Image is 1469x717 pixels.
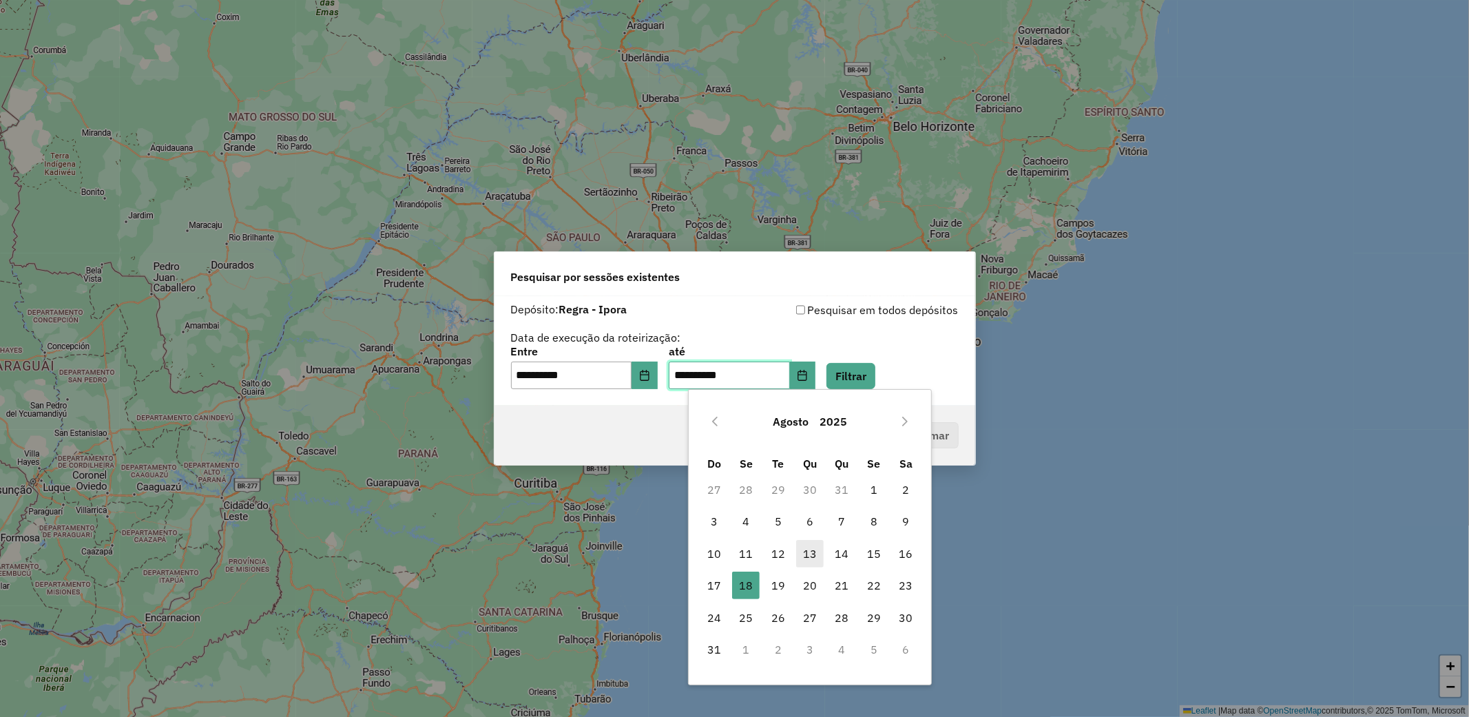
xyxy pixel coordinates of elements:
[890,570,921,601] td: 23
[826,634,857,665] td: 4
[732,604,760,632] span: 25
[762,570,794,601] td: 19
[794,474,826,506] td: 30
[899,457,913,470] span: Sa
[892,508,919,535] span: 9
[732,540,760,568] span: 11
[890,506,921,537] td: 9
[858,570,890,601] td: 22
[700,508,728,535] span: 3
[669,343,815,360] label: até
[858,601,890,633] td: 29
[704,411,726,433] button: Previous Month
[730,601,762,633] td: 25
[700,572,728,599] span: 17
[860,508,888,535] span: 8
[890,474,921,506] td: 2
[730,506,762,537] td: 4
[858,634,890,665] td: 5
[826,570,857,601] td: 21
[700,604,728,632] span: 24
[796,508,824,535] span: 6
[764,540,792,568] span: 12
[829,572,856,599] span: 21
[772,457,784,470] span: Te
[762,634,794,665] td: 2
[730,538,762,570] td: 11
[698,570,730,601] td: 17
[894,411,916,433] button: Next Month
[767,405,814,438] button: Choose Month
[826,538,857,570] td: 14
[559,302,627,316] strong: Regra - Ipora
[790,362,816,389] button: Choose Date
[829,540,856,568] span: 14
[826,363,875,389] button: Filtrar
[698,474,730,506] td: 27
[732,572,760,599] span: 18
[700,540,728,568] span: 10
[858,506,890,537] td: 8
[511,269,680,285] span: Pesquisar por sessões existentes
[858,474,890,506] td: 1
[511,301,627,318] label: Depósito:
[892,540,919,568] span: 16
[707,457,721,470] span: Do
[730,474,762,506] td: 28
[764,572,792,599] span: 19
[890,601,921,633] td: 30
[796,604,824,632] span: 27
[814,405,853,438] button: Choose Year
[826,474,857,506] td: 31
[794,538,826,570] td: 13
[632,362,658,389] button: Choose Date
[892,604,919,632] span: 30
[890,538,921,570] td: 16
[794,601,826,633] td: 27
[860,572,888,599] span: 22
[796,540,824,568] span: 13
[698,634,730,665] td: 31
[803,457,817,470] span: Qu
[794,634,826,665] td: 3
[688,389,932,685] div: Choose Date
[892,572,919,599] span: 23
[735,302,959,318] div: Pesquisar em todos depósitos
[858,538,890,570] td: 15
[764,508,792,535] span: 5
[698,506,730,537] td: 3
[740,457,753,470] span: Se
[829,604,856,632] span: 28
[762,474,794,506] td: 29
[511,343,658,360] label: Entre
[835,457,849,470] span: Qu
[794,506,826,537] td: 6
[890,634,921,665] td: 6
[829,508,856,535] span: 7
[698,601,730,633] td: 24
[764,604,792,632] span: 26
[698,538,730,570] td: 10
[826,506,857,537] td: 7
[732,508,760,535] span: 4
[730,570,762,601] td: 18
[860,476,888,503] span: 1
[794,570,826,601] td: 20
[762,538,794,570] td: 12
[860,604,888,632] span: 29
[511,329,681,346] label: Data de execução da roteirização:
[867,457,880,470] span: Se
[796,572,824,599] span: 20
[826,601,857,633] td: 28
[860,540,888,568] span: 15
[892,476,919,503] span: 2
[730,634,762,665] td: 1
[762,506,794,537] td: 5
[700,636,728,663] span: 31
[762,601,794,633] td: 26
